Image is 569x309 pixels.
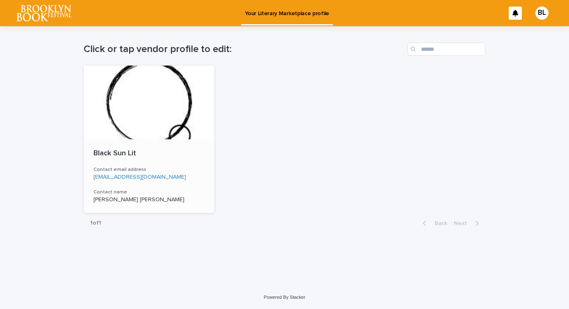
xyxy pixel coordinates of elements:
[93,166,205,173] h3: Contact email address
[535,7,549,20] div: BL
[84,66,214,213] a: Black Sun LitContact email address[EMAIL_ADDRESS][DOMAIN_NAME]Contact name[PERSON_NAME] [PERSON_N...
[93,174,186,180] a: [EMAIL_ADDRESS][DOMAIN_NAME]
[451,220,485,227] button: Next
[16,5,71,21] img: l65f3yHPToSKODuEVUav
[454,220,472,226] span: Next
[84,213,108,233] p: 1 of 1
[93,149,205,158] p: Black Sun Lit
[84,43,404,55] h1: Click or tap vendor profile to edit:
[93,189,205,195] h3: Contact name
[416,220,451,227] button: Back
[407,43,485,56] input: Search
[430,220,447,226] span: Back
[93,196,205,203] p: [PERSON_NAME] [PERSON_NAME]
[264,295,305,300] a: Powered By Stacker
